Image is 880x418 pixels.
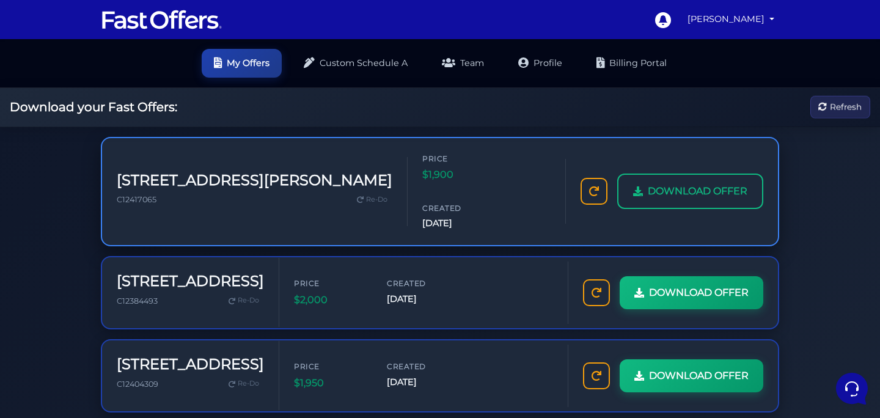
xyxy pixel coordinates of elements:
[238,378,259,389] span: Re-Do
[238,295,259,306] span: Re-Do
[291,49,420,78] a: Custom Schedule A
[506,49,574,78] a: Profile
[422,216,496,230] span: [DATE]
[352,192,392,208] a: Re-Do
[28,197,200,210] input: Search for an Article...
[387,292,460,306] span: [DATE]
[294,375,367,391] span: $1,950
[224,293,264,309] a: Re-Do
[387,277,460,289] span: Created
[834,370,870,407] iframe: Customerly Messenger Launcher
[152,171,225,181] a: Open Help Center
[37,323,57,334] p: Home
[10,100,177,114] h2: Download your Fast Offers:
[117,380,158,389] span: C12404309
[648,183,747,199] span: DOWNLOAD OFFER
[649,285,749,301] span: DOWNLOAD OFFER
[224,376,264,392] a: Re-Do
[189,323,205,334] p: Help
[430,49,496,78] a: Team
[105,323,140,334] p: Messages
[117,195,156,204] span: C12417065
[39,88,64,112] img: dark
[422,153,496,164] span: Price
[117,273,264,290] h3: [STREET_ADDRESS]
[830,100,862,114] span: Refresh
[366,194,387,205] span: Re-Do
[117,296,158,306] span: C12384493
[117,356,264,373] h3: [STREET_ADDRESS]
[294,277,367,289] span: Price
[649,368,749,384] span: DOWNLOAD OFFER
[620,276,763,309] a: DOWNLOAD OFFER
[20,122,225,147] button: Start a Conversation
[620,359,763,392] a: DOWNLOAD OFFER
[117,172,392,189] h3: [STREET_ADDRESS][PERSON_NAME]
[422,167,496,183] span: $1,900
[197,68,225,78] a: See all
[294,361,367,372] span: Price
[20,171,83,181] span: Find an Answer
[387,375,460,389] span: [DATE]
[85,306,160,334] button: Messages
[88,130,171,139] span: Start a Conversation
[810,96,870,119] button: Refresh
[20,68,99,78] span: Your Conversations
[683,7,779,31] a: [PERSON_NAME]
[387,361,460,372] span: Created
[584,49,679,78] a: Billing Portal
[422,202,496,214] span: Created
[20,88,44,112] img: dark
[10,306,85,334] button: Home
[617,174,763,209] a: DOWNLOAD OFFER
[159,306,235,334] button: Help
[294,292,367,308] span: $2,000
[10,10,205,49] h2: Hello [PERSON_NAME] 👋
[202,49,282,78] a: My Offers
